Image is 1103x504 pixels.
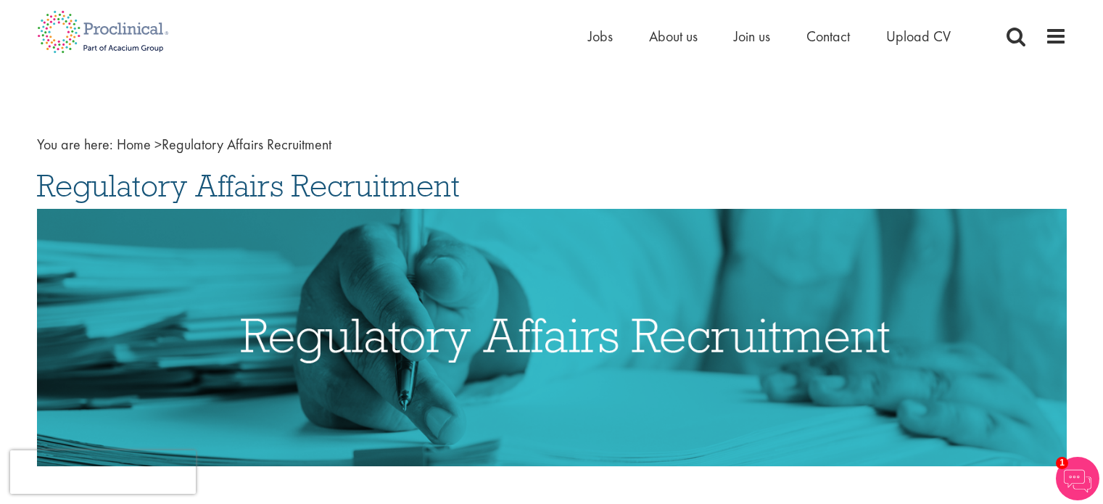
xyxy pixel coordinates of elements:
a: Join us [734,27,770,46]
a: Contact [806,27,850,46]
a: Upload CV [886,27,951,46]
span: 1 [1056,457,1068,469]
span: You are here: [37,135,113,154]
a: About us [649,27,698,46]
img: Chatbot [1056,457,1099,500]
span: > [154,135,162,154]
img: Regulatory Affairs Recruitment [37,209,1067,466]
span: Regulatory Affairs Recruitment [37,166,460,205]
span: Regulatory Affairs Recruitment [117,135,331,154]
a: Jobs [588,27,613,46]
a: breadcrumb link to Home [117,135,151,154]
iframe: reCAPTCHA [10,450,196,494]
